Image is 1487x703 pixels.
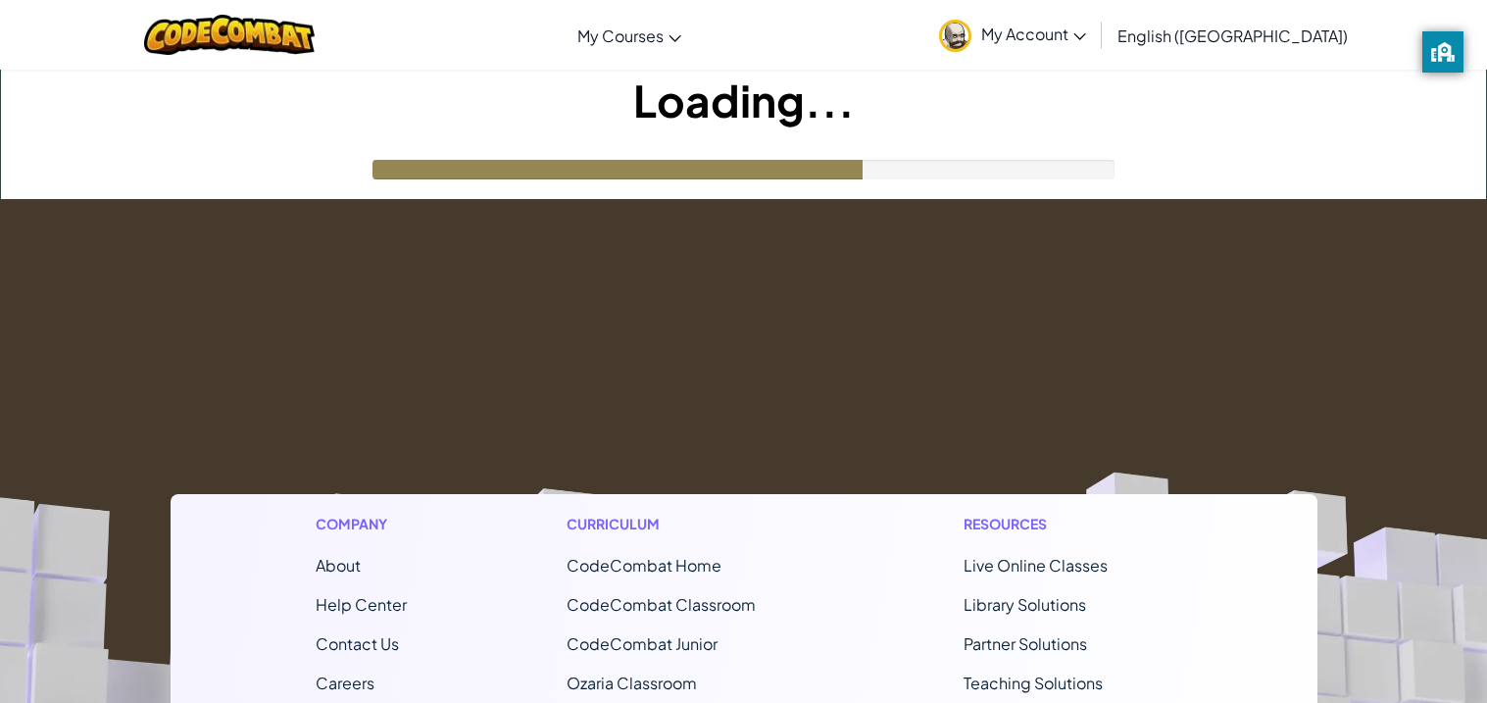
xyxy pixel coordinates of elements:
a: Careers [316,673,374,693]
h1: Curriculum [567,514,804,534]
img: avatar [939,20,971,52]
a: My Account [929,4,1096,66]
a: Ozaria Classroom [567,673,697,693]
a: Help Center [316,594,407,615]
span: English ([GEOGRAPHIC_DATA]) [1117,25,1348,46]
span: My Courses [577,25,664,46]
button: privacy banner [1422,31,1463,73]
a: Teaching Solutions [964,673,1103,693]
span: My Account [981,24,1086,44]
h1: Company [316,514,407,534]
a: My Courses [568,9,691,62]
span: Contact Us [316,633,399,654]
a: Partner Solutions [964,633,1087,654]
a: Live Online Classes [964,555,1108,576]
h1: Resources [964,514,1172,534]
a: CodeCombat Junior [567,633,718,654]
span: CodeCombat Home [567,555,721,576]
a: CodeCombat Classroom [567,594,756,615]
img: CodeCombat logo [144,15,316,55]
a: About [316,555,361,576]
h1: Loading... [1,70,1486,130]
a: English ([GEOGRAPHIC_DATA]) [1108,9,1358,62]
a: Library Solutions [964,594,1086,615]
